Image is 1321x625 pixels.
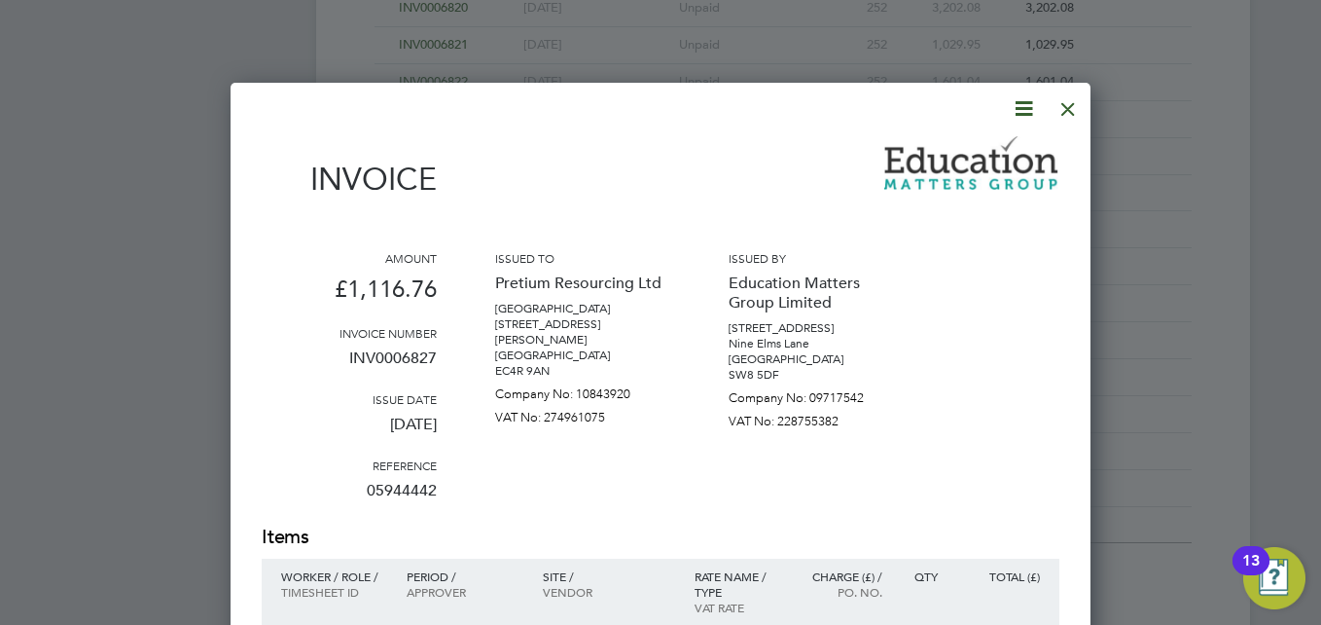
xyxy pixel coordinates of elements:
p: Po. No. [798,584,882,600]
p: [GEOGRAPHIC_DATA] [495,301,670,316]
p: [STREET_ADDRESS] [729,320,904,336]
p: Approver [407,584,522,600]
p: VAT No: 274961075 [495,402,670,425]
p: Period / [407,569,522,584]
p: Company No: 10843920 [495,379,670,402]
p: Vendor [543,584,675,600]
p: Nine Elms Lane [729,336,904,351]
p: Site / [543,569,675,584]
p: [STREET_ADDRESS][PERSON_NAME] [495,316,670,348]
p: Total (£) [957,569,1040,584]
p: Rate name / type [695,569,779,600]
p: Education Matters Group Limited [729,266,904,320]
h2: Items [262,524,1059,551]
p: 05944442 [262,473,437,524]
p: Pretium Resourcing Ltd [495,266,670,301]
img: educationmattersgroup-logo-remittance.png [884,136,1059,190]
h3: Reference [262,458,437,473]
h1: Invoice [262,161,437,198]
p: SW8 5DF [729,367,904,383]
p: EC4R 9AN [495,363,670,379]
div: 13 [1242,561,1260,586]
h3: Issue date [262,391,437,407]
h3: Amount [262,250,437,266]
button: Open Resource Center, 13 new notifications [1243,547,1305,609]
p: £1,116.76 [262,266,437,325]
p: QTY [902,569,938,584]
p: VAT No: 228755382 [729,406,904,429]
p: VAT rate [695,600,779,615]
p: [GEOGRAPHIC_DATA] [495,348,670,363]
h3: Invoice number [262,325,437,341]
p: INV0006827 [262,341,437,391]
p: Company No: 09717542 [729,383,904,406]
p: [DATE] [262,407,437,458]
p: Worker / Role / [281,569,387,584]
h3: Issued to [495,250,670,266]
p: [GEOGRAPHIC_DATA] [729,351,904,367]
p: Timesheet ID [281,584,387,600]
h3: Issued by [729,250,904,266]
p: Charge (£) / [798,569,882,584]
